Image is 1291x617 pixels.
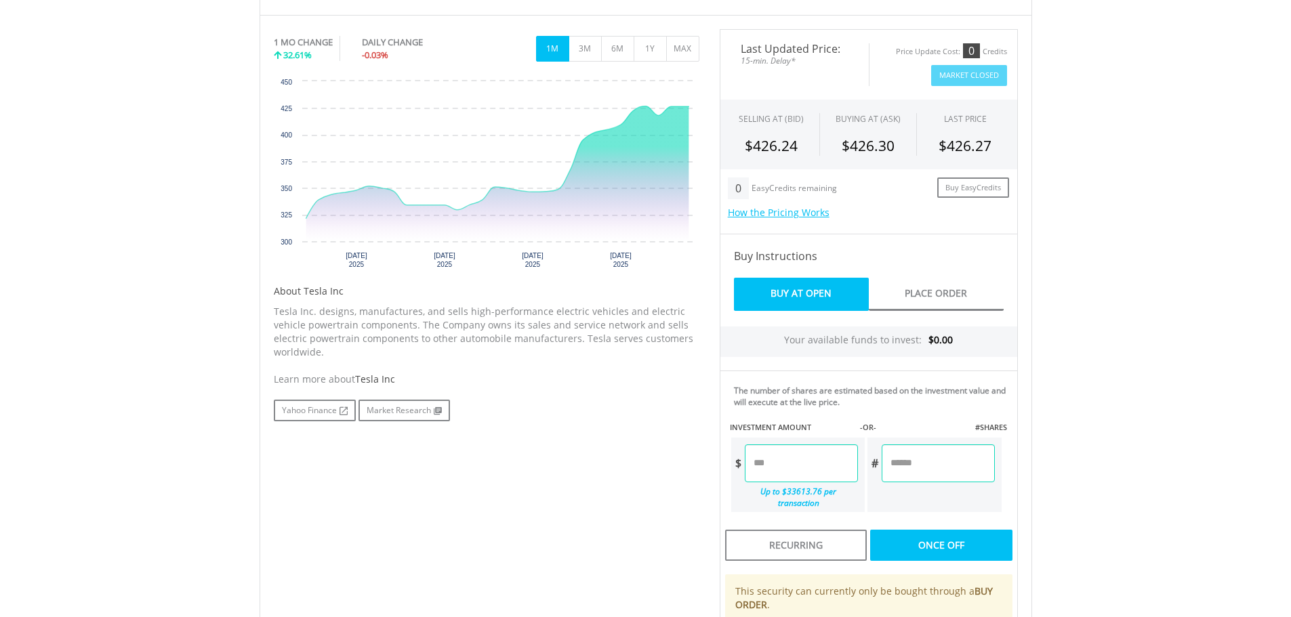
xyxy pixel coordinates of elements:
div: EasyCredits remaining [752,184,837,195]
span: 32.61% [283,49,312,61]
div: The number of shares are estimated based on the investment value and will execute at the live price. [734,385,1012,408]
span: -0.03% [362,49,388,61]
text: 425 [281,105,292,112]
span: $0.00 [928,333,953,346]
svg: Interactive chart [274,75,699,278]
text: 350 [281,185,292,192]
text: 375 [281,158,292,166]
span: $426.27 [939,136,991,155]
div: Once Off [870,530,1012,561]
text: [DATE] 2025 [434,252,455,268]
div: 0 [728,177,749,199]
button: 1Y [634,36,667,62]
div: 1 MO CHANGE [274,36,333,49]
button: 6M [601,36,634,62]
div: 0 [963,43,980,58]
span: Last Updated Price: [731,43,859,54]
label: INVESTMENT AMOUNT [730,422,811,433]
span: 15-min. Delay* [731,54,859,67]
h4: Buy Instructions [734,248,1004,264]
text: [DATE] 2025 [346,252,367,268]
a: How the Pricing Works [728,206,829,219]
div: Chart. Highcharts interactive chart. [274,75,699,278]
button: Market Closed [931,65,1007,86]
button: 3M [569,36,602,62]
div: Your available funds to invest: [720,326,1017,357]
text: [DATE] 2025 [522,252,544,268]
div: LAST PRICE [944,113,987,125]
text: 325 [281,211,292,219]
text: [DATE] 2025 [610,252,632,268]
button: 1M [536,36,569,62]
span: $426.30 [842,136,895,155]
a: Buy EasyCredits [937,177,1009,198]
p: Tesla Inc. designs, manufactures, and sells high-performance electric vehicles and electric vehic... [274,305,699,359]
text: 400 [281,131,292,139]
span: Tesla Inc [355,373,395,385]
text: 450 [281,79,292,86]
div: $ [731,444,745,482]
h5: About Tesla Inc [274,284,699,298]
div: Up to $33613.76 per transaction [731,482,859,512]
label: -OR- [860,422,876,433]
a: Market Research [358,400,450,421]
div: # [867,444,882,482]
a: Yahoo Finance [274,400,356,421]
div: Recurring [725,530,867,561]
a: Place Order [869,278,1004,311]
label: #SHARES [975,422,1007,433]
div: Credits [983,47,1007,57]
span: $426.24 [745,136,798,155]
button: MAX [666,36,699,62]
span: BUYING AT (ASK) [836,113,901,125]
b: BUY ORDER [735,584,993,611]
text: 300 [281,238,292,246]
div: DAILY CHANGE [362,36,468,49]
div: SELLING AT (BID) [739,113,804,125]
a: Buy At Open [734,278,869,311]
div: Price Update Cost: [896,47,960,57]
div: Learn more about [274,373,699,386]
